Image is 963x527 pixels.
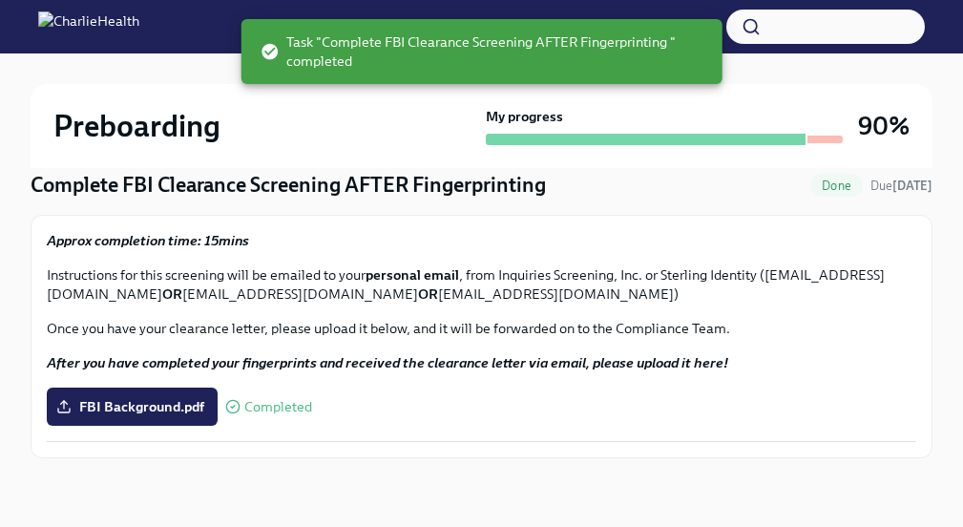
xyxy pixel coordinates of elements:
strong: personal email [366,266,459,284]
label: FBI Background.pdf [47,388,218,426]
p: Instructions for this screening will be emailed to your , from Inquiries Screening, Inc. or Sterl... [47,265,916,304]
strong: Approx completion time: 15mins [47,232,249,249]
strong: OR [162,285,182,303]
strong: [DATE] [892,179,932,193]
span: Due [870,179,932,193]
strong: My progress [486,107,563,126]
span: Task "Complete FBI Clearance Screening AFTER Fingerprinting " completed [260,32,707,71]
h3: 90% [858,109,910,143]
span: FBI Background.pdf [60,397,204,416]
strong: After you have completed your fingerprints and received the clearance letter via email, please up... [47,354,728,371]
img: CharlieHealth [38,11,139,42]
h4: Complete FBI Clearance Screening AFTER Fingerprinting [31,171,546,200]
p: Once you have your clearance letter, please upload it below, and it will be forwarded on to the C... [47,319,916,338]
span: Completed [244,400,312,414]
span: September 22nd, 2025 08:00 [870,177,932,195]
span: Done [810,179,863,193]
h2: Preboarding [53,107,220,145]
strong: OR [418,285,438,303]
